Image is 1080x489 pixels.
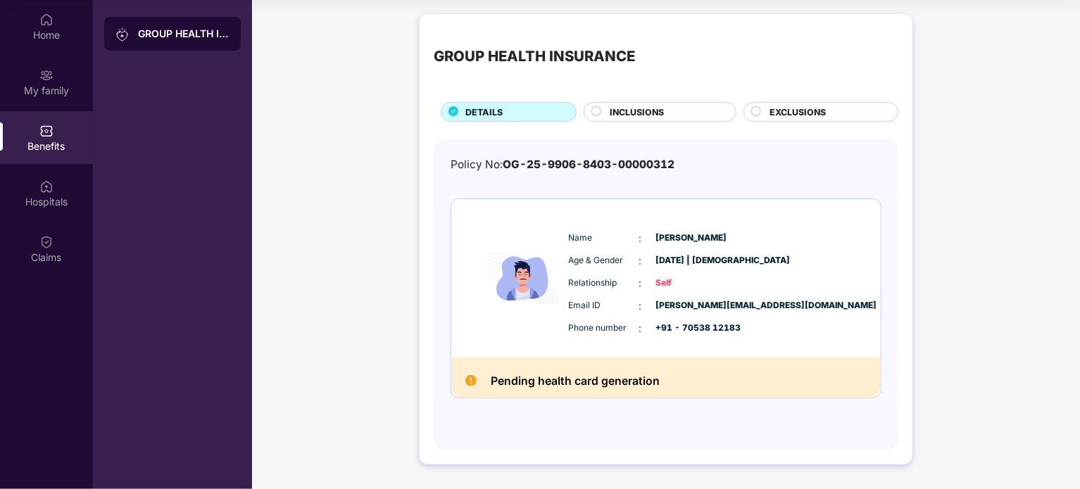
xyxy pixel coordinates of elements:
span: Name [569,231,639,245]
span: Phone number [569,322,639,335]
span: Age & Gender [569,254,639,267]
img: icon [481,216,565,341]
span: : [639,231,642,246]
h2: Pending health card generation [491,371,660,390]
span: INCLUSIONS [610,106,664,119]
span: Relationship [569,277,639,290]
img: svg+xml;base64,PHN2ZyBpZD0iQmVuZWZpdHMiIHhtbG5zPSJodHRwOi8vd3d3LnczLm9yZy8yMDAwL3N2ZyIgd2lkdGg9Ij... [39,124,54,138]
span: [PERSON_NAME] [656,231,727,245]
span: : [639,253,642,269]
div: Policy No: [451,156,674,173]
div: GROUP HEALTH INSURANCE [434,45,635,68]
span: EXCLUSIONS [770,106,826,119]
img: svg+xml;base64,PHN2ZyBpZD0iQ2xhaW0iIHhtbG5zPSJodHRwOi8vd3d3LnczLm9yZy8yMDAwL3N2ZyIgd2lkdGg9IjIwIi... [39,235,54,249]
span: : [639,276,642,291]
span: [DATE] | [DEMOGRAPHIC_DATA] [656,254,727,267]
span: : [639,298,642,314]
span: [PERSON_NAME][EMAIL_ADDRESS][DOMAIN_NAME] [656,299,727,312]
span: OG-25-9906-8403-00000312 [503,158,674,171]
span: DETAILS [465,106,503,119]
span: +91 - 70538 12183 [656,322,727,335]
img: svg+xml;base64,PHN2ZyBpZD0iSG9tZSIgeG1sbnM9Imh0dHA6Ly93d3cudzMub3JnLzIwMDAvc3ZnIiB3aWR0aD0iMjAiIG... [39,13,54,27]
div: GROUP HEALTH INSURANCE [138,27,230,41]
span: Email ID [569,299,639,312]
span: : [639,321,642,336]
img: svg+xml;base64,PHN2ZyB3aWR0aD0iMjAiIGhlaWdodD0iMjAiIHZpZXdCb3g9IjAgMCAyMCAyMCIgZmlsbD0ibm9uZSIgeG... [115,27,130,42]
img: Pending [465,375,477,386]
img: svg+xml;base64,PHN2ZyB3aWR0aD0iMjAiIGhlaWdodD0iMjAiIHZpZXdCb3g9IjAgMCAyMCAyMCIgZmlsbD0ibm9uZSIgeG... [39,68,54,82]
span: Self [656,277,727,290]
img: svg+xml;base64,PHN2ZyBpZD0iSG9zcGl0YWxzIiB4bWxucz0iaHR0cDovL3d3dy53My5vcmcvMjAwMC9zdmciIHdpZHRoPS... [39,179,54,193]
